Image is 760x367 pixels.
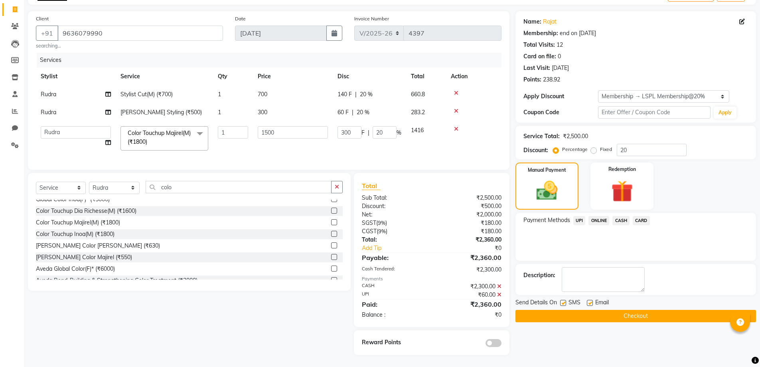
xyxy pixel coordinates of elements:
div: ₹2,500.00 [563,132,588,141]
span: 60 F [338,108,349,117]
span: 300 [258,109,267,116]
span: 700 [258,91,267,98]
input: Search by Name/Mobile/Email/Code [57,26,223,41]
div: Global Color Inoa(F)* (₹5000) [36,195,110,204]
span: Rudra [41,91,56,98]
label: Fixed [600,146,612,153]
div: 0 [558,52,561,61]
div: Total Visits: [523,41,555,49]
a: Add Tip [356,244,444,252]
div: Net: [356,210,432,219]
span: 1 [218,91,221,98]
span: 283.2 [411,109,425,116]
div: ₹500.00 [432,202,507,210]
div: Card on file: [523,52,556,61]
th: Service [116,67,213,85]
div: Name: [523,18,541,26]
button: Checkout [515,310,756,322]
div: end on [DATE] [560,29,596,38]
div: ₹2,360.00 [432,300,507,309]
div: Discount: [356,202,432,210]
div: Payable: [356,253,432,262]
label: Percentage [562,146,588,153]
div: Color Touchup Dia Richesse(M) (₹1600) [36,207,136,215]
th: Price [253,67,333,85]
span: | [352,108,353,117]
span: SGST [362,219,376,226]
span: 9% [378,220,385,226]
div: [PERSON_NAME] Color [PERSON_NAME] (₹630) [36,242,160,250]
div: ₹180.00 [432,227,507,236]
div: Aveda Bond-Building & Strengthening Color Treatment (₹2000) [36,276,197,285]
label: Redemption [608,166,636,173]
th: Action [446,67,501,85]
div: ₹2,300.00 [432,282,507,291]
div: Balance : [356,311,432,319]
span: | [355,90,357,99]
span: UPI [573,216,586,225]
span: 20 % [357,108,369,117]
div: Paid: [356,300,432,309]
div: Total: [356,236,432,244]
span: 660.8 [411,91,425,98]
div: [PERSON_NAME] Color Majirel (₹550) [36,253,132,262]
input: Enter Offer / Coupon Code [598,106,711,119]
div: ₹2,300.00 [432,266,507,274]
small: searching... [36,42,223,50]
a: Rajat [543,18,557,26]
div: 238.92 [543,75,560,84]
div: Last Visit: [523,64,550,72]
label: Client [36,15,49,22]
span: Payment Methods [523,216,570,224]
span: 1416 [411,127,424,134]
div: Apply Discount [523,92,598,101]
span: [PERSON_NAME] Styling (₹500) [120,109,202,116]
span: 20 % [360,90,373,99]
div: Membership: [523,29,558,38]
div: Reward Points [356,338,432,347]
div: Payments [362,276,501,282]
span: 9% [378,228,386,234]
div: ₹2,360.00 [432,236,507,244]
span: 1 [218,109,221,116]
div: Points: [523,75,541,84]
div: Service Total: [523,132,560,141]
div: Aveda Global Color(F)* (₹6000) [36,265,115,273]
div: CASH [356,282,432,291]
span: Total [362,182,380,190]
th: Disc [333,67,406,85]
a: x [147,138,151,145]
div: Color Touchup Majirel(M) (₹1800) [36,218,120,227]
span: CARD [633,216,650,225]
div: Discount: [523,146,548,155]
span: Email [595,298,609,308]
div: Color Touchup Inoa(M) (₹1800) [36,230,114,238]
span: SMS [569,298,580,308]
label: Manual Payment [528,167,566,174]
th: Total [406,67,446,85]
div: ₹2,000.00 [432,210,507,219]
div: ₹2,360.00 [432,253,507,262]
span: ONLINE [588,216,609,225]
span: Rudra [41,109,56,116]
div: Description: [523,271,555,280]
span: Color Touchup Majirel(M) (₹1800) [128,129,191,145]
img: _cash.svg [530,179,564,203]
div: ₹0 [432,311,507,319]
span: 140 F [338,90,352,99]
div: ₹60.00 [432,291,507,299]
div: Services [37,53,507,67]
span: CGST [362,228,377,235]
span: % [397,129,401,137]
button: +91 [36,26,58,41]
div: ₹2,500.00 [432,194,507,202]
div: ( ) [356,227,432,236]
input: Search or Scan [146,181,332,193]
div: Sub Total: [356,194,432,202]
div: Cash Tendered: [356,266,432,274]
img: _gift.svg [604,178,640,205]
span: F [361,129,365,137]
label: Invoice Number [354,15,389,22]
div: ( ) [356,219,432,227]
span: Send Details On [515,298,557,308]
